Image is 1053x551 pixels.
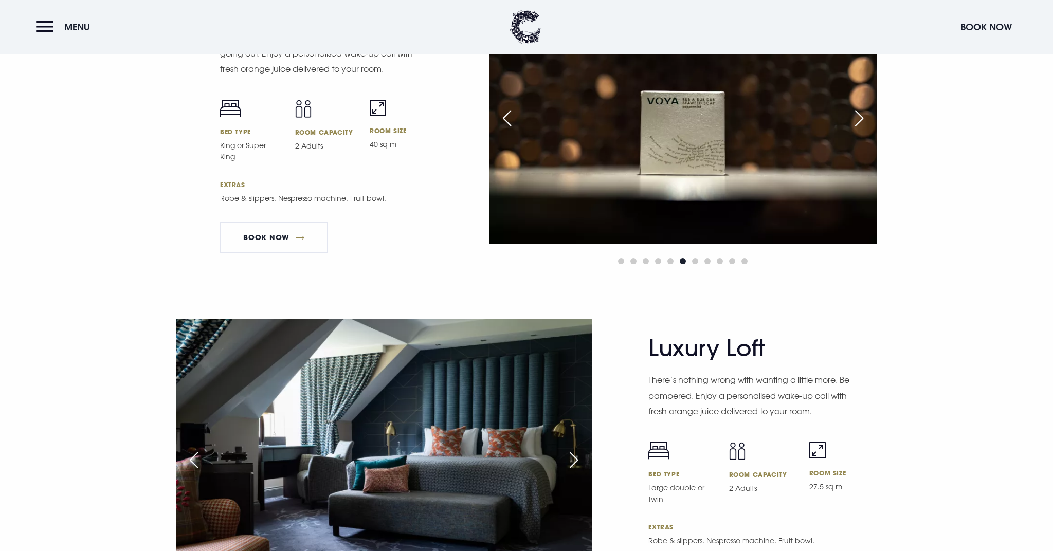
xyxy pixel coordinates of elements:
[64,21,90,33] span: Menu
[809,469,877,477] h6: Room Size
[648,372,859,419] p: There’s nothing wrong with wanting a little more. Be pampered. Enjoy a personalised wake-up call ...
[809,481,877,492] p: 27.5 sq m
[561,449,587,471] div: Next slide
[220,140,283,162] p: King or Super King
[618,258,624,264] span: Go to slide 1
[648,482,716,505] p: Large double or twin
[370,126,432,135] h6: Room Size
[643,258,649,264] span: Go to slide 3
[729,483,797,494] p: 2 Adults
[729,470,797,479] h6: Room Capacity
[729,442,746,460] img: Capacity icon
[809,442,826,458] img: Room size icon
[648,335,849,362] h2: Luxury Loft
[494,107,520,130] div: Previous slide
[295,128,358,136] h6: Room Capacity
[648,535,859,546] p: Robe & slippers. Nespresso machine. Fruit bowl.
[741,258,748,264] span: Go to slide 11
[220,193,431,204] p: Robe & slippers. Nespresso machine. Fruit bowl.
[667,258,674,264] span: Go to slide 5
[370,100,386,116] img: Room size icon
[220,100,241,117] img: Bed icon
[220,222,328,253] a: Book Now
[648,442,669,460] img: Bed icon
[510,10,541,44] img: Clandeboye Lodge
[648,523,877,531] h6: Extras
[704,258,711,264] span: Go to slide 8
[220,180,432,189] h6: Extras
[630,258,637,264] span: Go to slide 2
[655,258,661,264] span: Go to slide 4
[295,100,312,118] img: Capacity icon
[692,258,698,264] span: Go to slide 7
[729,258,735,264] span: Go to slide 10
[680,258,686,264] span: Go to slide 6
[955,16,1017,38] button: Book Now
[717,258,723,264] span: Go to slide 9
[220,127,283,136] h6: Bed Type
[181,449,207,471] div: Previous slide
[648,470,716,478] h6: Bed Type
[36,16,95,38] button: Menu
[846,107,872,130] div: Next slide
[370,139,432,150] p: 40 sq m
[295,140,358,152] p: 2 Adults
